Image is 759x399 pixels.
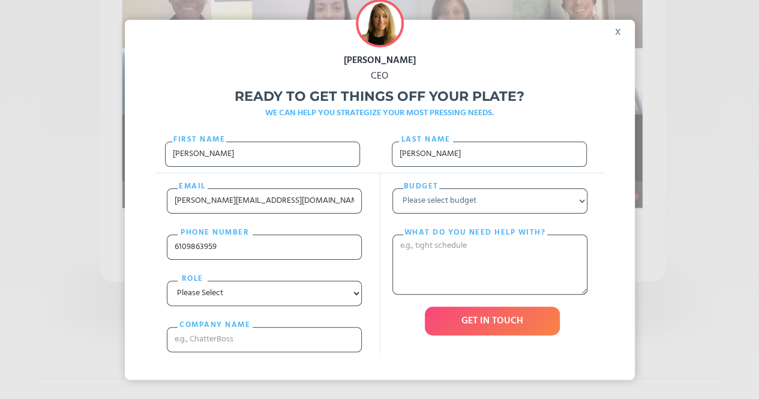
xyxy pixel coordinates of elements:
[178,227,253,239] label: PHONE nUMBER
[399,134,453,146] label: Last name
[178,181,208,193] label: email
[178,319,253,331] label: cOMPANY NAME
[167,327,362,352] input: e.g., ChatterBoss
[699,339,745,385] iframe: Drift Widget Chat Controller
[125,68,635,84] div: CEO
[235,88,524,104] strong: Ready to get things off your plate?
[403,227,547,239] label: What do you need help with?
[172,134,226,146] label: First Name
[392,142,587,167] input: e.g., Smith
[165,142,360,167] input: e.g., John
[608,20,635,38] div: x
[265,106,494,120] strong: WE CAN HELP YOU STRATEGIZE YOUR MOST PRESSING NEEDS.
[155,127,605,364] form: Freebie Popup Form 2021
[167,188,362,214] input: e.g your@email.com
[125,53,635,68] div: [PERSON_NAME]
[425,307,560,335] input: GET IN TOUCH
[178,273,208,285] label: Role
[167,235,362,260] input: e.g., (888) 888-8888
[403,181,439,193] label: Budget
